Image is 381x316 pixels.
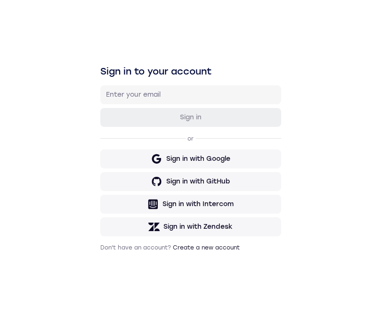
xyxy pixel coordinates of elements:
[100,195,281,214] button: Sign in with Intercom
[100,65,281,78] h1: Sign in to your account
[166,154,230,164] div: Sign in with Google
[163,222,233,232] div: Sign in with Zendesk
[100,244,281,251] p: Don't have an account?
[162,200,234,209] div: Sign in with Intercom
[166,177,230,186] div: Sign in with GitHub
[100,108,281,127] button: Sign in
[100,217,281,236] button: Sign in with Zendesk
[100,172,281,191] button: Sign in with GitHub
[106,90,276,100] input: Enter your email
[100,150,281,168] button: Sign in with Google
[186,135,195,142] p: or
[173,244,240,251] a: Create a new account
